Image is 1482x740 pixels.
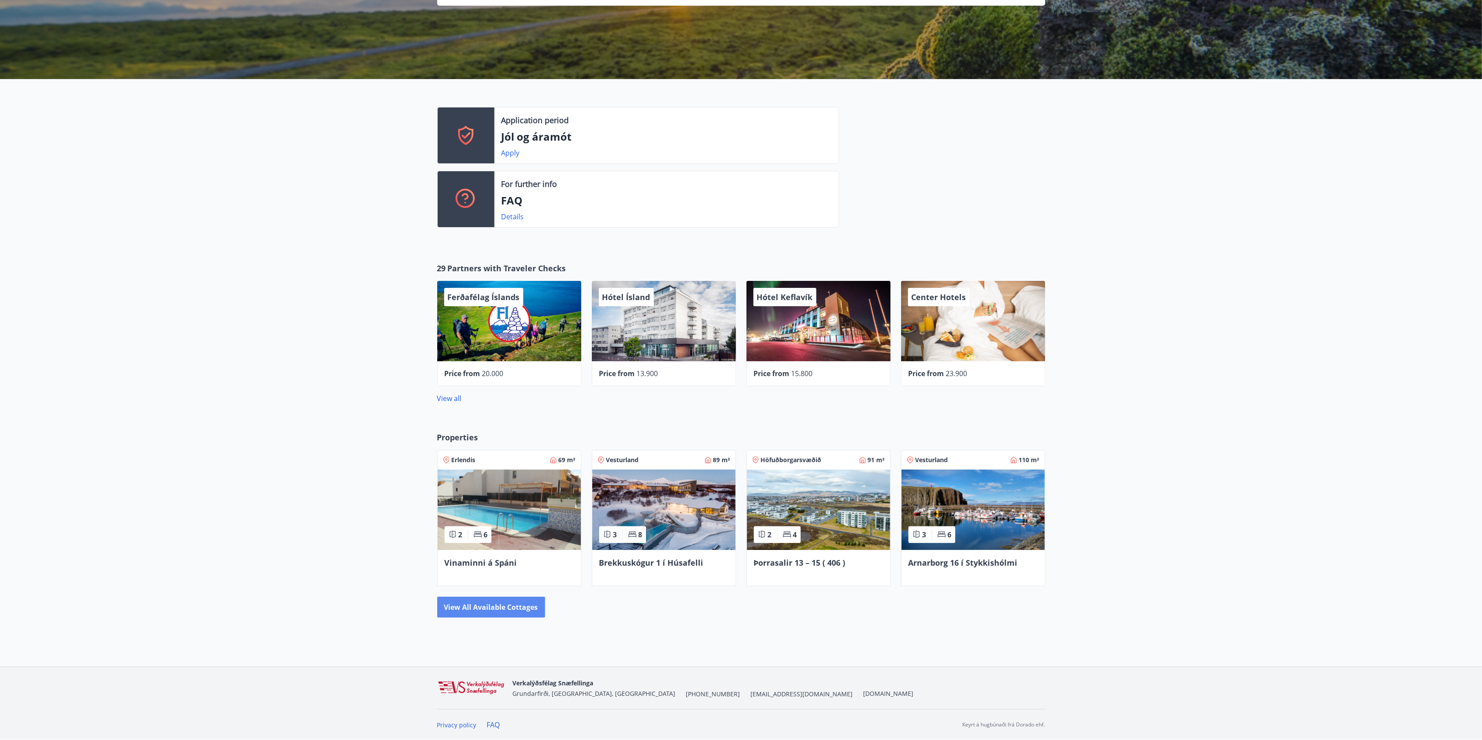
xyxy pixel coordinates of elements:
[793,530,797,539] span: 4
[1019,456,1040,464] span: 110 m²
[915,456,948,464] span: Vesturland
[602,292,650,302] span: Hótel Ísland
[437,597,545,618] button: View all available cottages
[513,679,594,687] span: Verkalýðsfélag Snæfellinga
[637,369,658,378] span: 13.900
[437,681,506,695] img: WvRpJk2u6KDFA1HvFrCJUzbr97ECa5dHUCvez65j.png
[948,530,952,539] span: 6
[868,456,885,464] span: 91 m²
[754,369,790,378] span: Price from
[747,470,890,550] img: Paella dish
[445,557,517,568] span: Vinaminni á Spáni
[501,114,569,126] p: Application period
[754,557,846,568] span: Þorrasalir 13 – 15 ( 406 )
[452,456,476,464] span: Erlendis
[437,721,477,729] a: Privacy policy
[438,470,581,550] img: Paella dish
[791,369,813,378] span: 15.800
[639,530,643,539] span: 8
[459,530,463,539] span: 2
[606,456,639,464] span: Vesturland
[445,369,480,378] span: Price from
[501,193,832,208] p: FAQ
[909,369,944,378] span: Price from
[922,530,926,539] span: 3
[592,470,736,550] img: Paella dish
[713,456,730,464] span: 89 m²
[902,470,1045,550] img: Paella dish
[501,212,524,221] a: Details
[501,129,832,144] p: Jól og áramót
[501,148,520,158] a: Apply
[909,557,1018,568] span: Arnarborg 16 í Stykkishólmi
[448,263,566,274] span: Partners with Traveler Checks
[448,292,520,302] span: Ferðafélag Íslands
[501,178,557,190] p: For further info
[761,456,822,464] span: Höfuðborgarsvæðið
[946,369,967,378] span: 23.900
[484,530,488,539] span: 6
[513,689,676,698] span: Grundarfirði, [GEOGRAPHIC_DATA], [GEOGRAPHIC_DATA]
[437,394,462,403] a: View all
[482,369,504,378] span: 20.000
[487,720,500,730] a: FAQ
[559,456,576,464] span: 69 m²
[437,432,478,443] span: Properties
[686,690,740,699] span: [PHONE_NUMBER]
[751,690,853,699] span: [EMAIL_ADDRESS][DOMAIN_NAME]
[864,689,914,698] a: [DOMAIN_NAME]
[757,292,813,302] span: Hótel Keflavík
[912,292,966,302] span: Center Hotels
[963,721,1045,729] p: Keyrt á hugbúnaði frá Dorado ehf.
[599,369,635,378] span: Price from
[768,530,772,539] span: 2
[437,263,446,274] span: 29
[613,530,617,539] span: 3
[599,557,704,568] span: Brekkuskógur 1 í Húsafelli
